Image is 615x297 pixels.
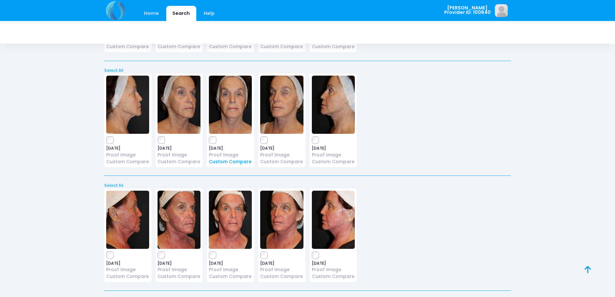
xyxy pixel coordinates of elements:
[209,273,252,280] a: Custom Compare
[209,43,252,50] a: Custom Compare
[209,191,252,249] img: image
[106,76,149,134] img: image
[158,146,200,150] span: [DATE]
[138,6,165,21] a: Home
[209,261,252,265] span: [DATE]
[158,273,200,280] a: Custom Compare
[209,266,252,273] a: Proof Image
[106,146,149,150] span: [DATE]
[166,6,196,21] a: Search
[106,273,149,280] a: Custom Compare
[102,182,513,189] a: Select All
[312,261,355,265] span: [DATE]
[444,5,491,15] span: [PERSON_NAME] Provider ID: 100840
[312,158,355,165] a: Custom Compare
[209,76,252,134] img: image
[158,152,200,158] a: Proof Image
[260,266,303,273] a: Proof Image
[102,67,513,74] a: Select All
[106,261,149,265] span: [DATE]
[106,152,149,158] a: Proof Image
[197,6,221,21] a: Help
[260,158,303,165] a: Custom Compare
[158,266,200,273] a: Proof Image
[312,191,355,249] img: image
[260,76,303,134] img: image
[260,43,303,50] a: Custom Compare
[260,261,303,265] span: [DATE]
[158,76,200,134] img: image
[209,146,252,150] span: [DATE]
[312,146,355,150] span: [DATE]
[312,76,355,134] img: image
[495,4,508,17] img: image
[260,191,303,249] img: image
[260,146,303,150] span: [DATE]
[312,43,355,50] a: Custom Compare
[106,191,149,249] img: image
[209,152,252,158] a: Proof Image
[106,266,149,273] a: Proof Image
[106,158,149,165] a: Custom Compare
[260,273,303,280] a: Custom Compare
[209,158,252,165] a: Custom Compare
[260,152,303,158] a: Proof Image
[158,43,200,50] a: Custom Compare
[158,191,200,249] img: image
[106,43,149,50] a: Custom Compare
[312,152,355,158] a: Proof Image
[158,261,200,265] span: [DATE]
[312,266,355,273] a: Proof Image
[312,273,355,280] a: Custom Compare
[158,158,200,165] a: Custom Compare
